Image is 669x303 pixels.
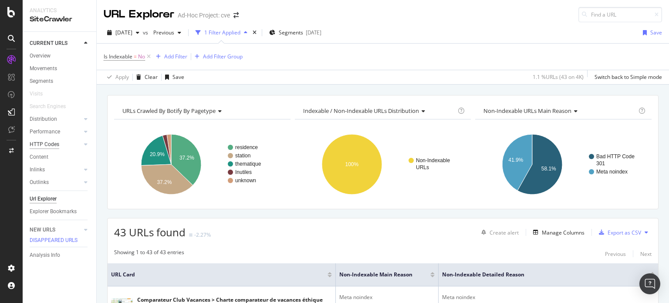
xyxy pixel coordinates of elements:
button: [DATE] [104,26,143,40]
div: Manage Columns [542,229,585,236]
button: Save [639,26,662,40]
span: Non-Indexable URLs Main Reason [483,107,571,115]
div: Ad-Hoc Project: cve [178,11,230,20]
button: Previous [605,249,626,259]
text: 20.9% [150,151,165,157]
div: Explorer Bookmarks [30,207,77,216]
button: Next [640,249,652,259]
div: URL Explorer [104,7,174,22]
span: Indexable / Non-Indexable URLs distribution [303,107,419,115]
text: Bad HTTP Code [596,153,635,160]
text: URLs [416,164,429,170]
a: Inlinks [30,165,81,174]
a: Explorer Bookmarks [30,207,90,216]
text: thematique [235,161,261,167]
div: CURRENT URLS [30,39,68,48]
div: 1 Filter Applied [204,29,240,36]
span: No [138,51,145,63]
text: Non-Indexable [416,157,450,163]
div: Add Filter [164,53,187,60]
div: 1.1 % URLs ( 43 on 4K ) [533,73,584,81]
div: Next [640,250,652,258]
svg: A chart. [114,126,288,202]
text: 100% [345,161,358,167]
button: Add Filter [152,51,187,62]
a: Overview [30,51,90,61]
div: Analysis Info [30,251,60,260]
button: Add Filter Group [191,51,243,62]
div: Inlinks [30,165,45,174]
div: Clear [145,73,158,81]
div: Visits [30,89,43,99]
div: Showing 1 to 43 of 43 entries [114,249,184,259]
h4: URLs Crawled By Botify By pagetype [121,104,283,118]
a: DISAPPEARED URLS [30,236,86,245]
div: arrow-right-arrow-left [233,12,239,18]
div: Distribution [30,115,57,124]
text: 41.9% [509,157,524,163]
button: Clear [133,70,158,84]
div: Save [650,29,662,36]
a: Url Explorer [30,194,90,204]
button: Export as CSV [595,225,641,239]
span: Is Indexable [104,53,132,60]
a: Content [30,153,90,162]
a: CURRENT URLS [30,39,81,48]
div: Content [30,153,48,162]
button: Apply [104,70,129,84]
div: Previous [605,250,626,258]
div: Meta noindex [339,293,435,301]
div: HTTP Codes [30,140,59,149]
text: Inutiles [235,169,252,175]
span: vs [143,29,150,36]
div: Outlinks [30,178,49,187]
a: Movements [30,64,90,73]
div: Export as CSV [608,229,641,236]
text: 37.2% [157,179,172,185]
button: Previous [150,26,185,40]
div: Add Filter Group [203,53,243,60]
span: 43 URLs found [114,225,186,239]
span: Non-Indexable Main Reason [339,271,417,279]
button: 1 Filter Applied [192,26,251,40]
a: HTTP Codes [30,140,81,149]
text: unknown [235,177,256,184]
img: Equal [189,234,193,236]
div: Segments [30,77,53,86]
button: Manage Columns [530,227,585,238]
a: Outlinks [30,178,81,187]
span: URL Card [111,271,325,279]
div: Url Explorer [30,194,57,204]
div: Overview [30,51,51,61]
span: Segments [279,29,303,36]
a: Performance [30,127,81,136]
text: residence [235,144,258,150]
button: Create alert [478,225,519,239]
text: 37.2% [179,155,194,161]
div: Create alert [490,229,519,236]
input: Find a URL [578,7,662,22]
a: Visits [30,89,51,99]
button: Segments[DATE] [266,26,325,40]
div: SiteCrawler [30,14,89,24]
div: Switch back to Simple mode [595,73,662,81]
h4: Non-Indexable URLs Main Reason [482,104,637,118]
div: Analytics [30,7,89,14]
div: Search Engines [30,102,66,111]
div: Save [172,73,184,81]
a: Analysis Info [30,251,90,260]
div: Open Intercom Messenger [639,273,660,294]
div: [DATE] [306,29,321,36]
span: Previous [150,29,174,36]
div: times [251,28,258,37]
div: DISAPPEARED URLS [30,237,78,244]
div: Apply [115,73,129,81]
svg: A chart. [475,126,649,202]
button: Switch back to Simple mode [591,70,662,84]
text: Meta noindex [596,169,628,175]
span: Non-Indexable Detailed Reason [442,271,637,279]
svg: A chart. [295,126,469,202]
div: Meta noindex [442,293,655,301]
button: Save [162,70,184,84]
